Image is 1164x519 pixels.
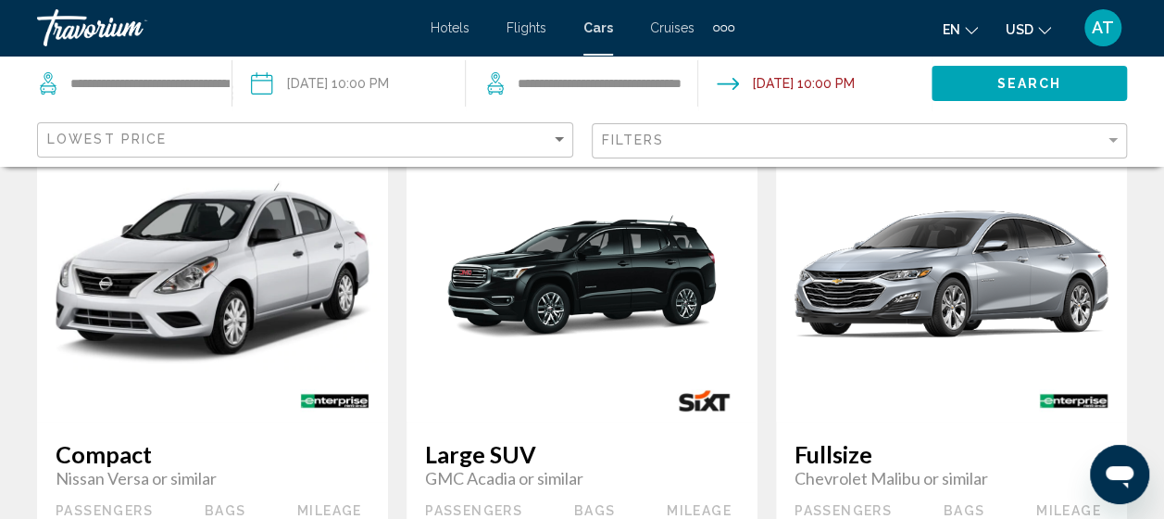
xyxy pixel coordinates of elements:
span: Compact [56,440,369,468]
button: Drop-off date: Sep 07, 2025 10:00 PM [717,56,855,111]
img: ENTERPRISE [1020,380,1127,422]
img: SIXT [651,380,757,422]
button: User Menu [1079,8,1127,47]
mat-select: Sort by [47,133,568,148]
img: primary.png [776,185,1127,361]
span: Chevrolet Malibu or similar [795,468,1108,488]
img: ENTERPRISE [282,380,388,422]
span: Search [996,77,1061,92]
a: Cruises [650,20,695,35]
span: Nissan Versa or similar [56,468,369,488]
button: Pickup date: Sep 02, 2025 10:00 PM [251,56,389,111]
div: Passengers [425,502,522,519]
div: Bags [574,502,616,519]
span: AT [1092,19,1114,37]
button: Filter [592,122,1128,160]
div: Bags [944,502,985,519]
a: Travorium [37,9,412,46]
span: Filters [602,133,665,147]
span: USD [1006,22,1033,37]
div: Mileage [1036,502,1108,519]
span: en [943,22,960,37]
iframe: Button to launch messaging window [1090,445,1149,504]
div: Mileage [667,502,739,519]
span: Lowest Price [47,132,167,146]
a: Flights [507,20,546,35]
button: Search [932,66,1127,100]
a: Cars [583,20,613,35]
div: Bags [205,502,246,519]
div: Mileage [297,502,369,519]
div: Passengers [56,502,153,519]
button: Change currency [1006,16,1051,43]
span: Fullsize [795,440,1108,468]
img: primary.png [37,173,388,374]
span: Large SUV [425,440,739,468]
button: Change language [943,16,978,43]
button: Extra navigation items [713,13,734,43]
img: primary.png [407,173,757,374]
div: Passengers [795,502,892,519]
span: GMC Acadia or similar [425,468,739,488]
a: Hotels [431,20,469,35]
